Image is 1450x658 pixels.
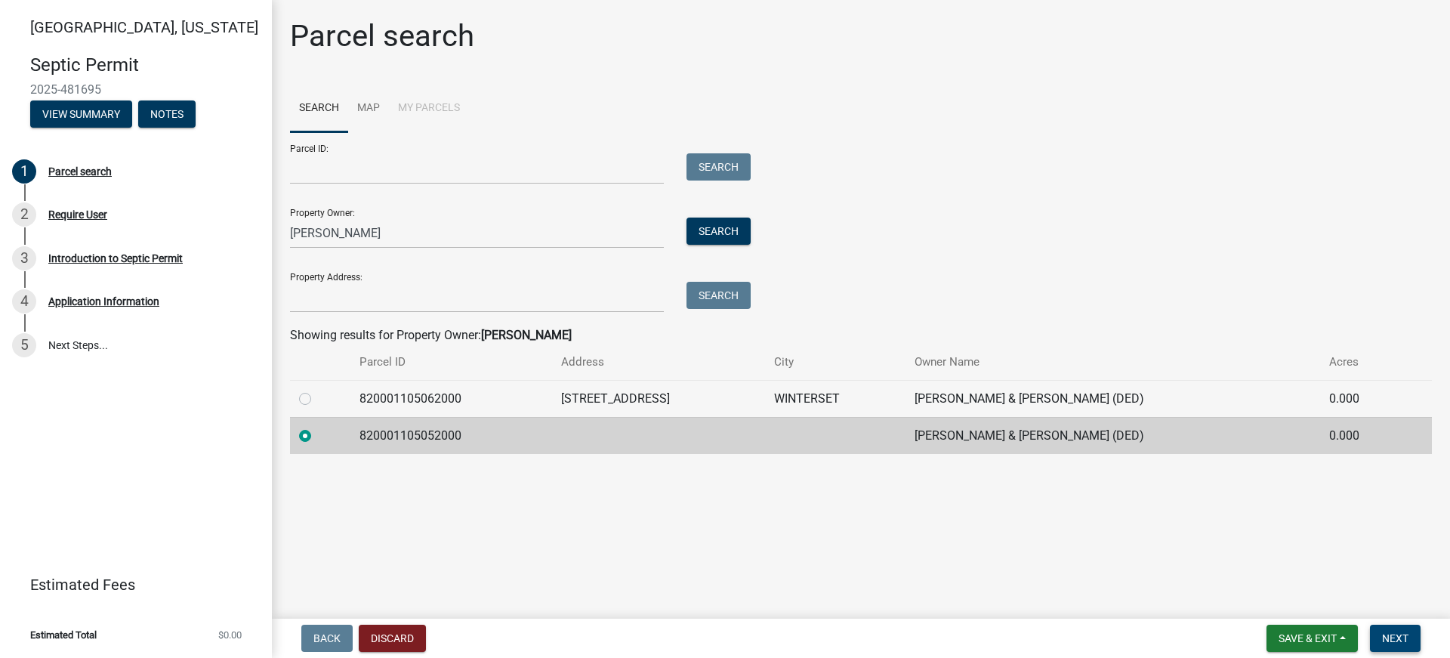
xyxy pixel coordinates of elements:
[30,109,132,121] wm-modal-confirm: Summary
[30,82,242,97] span: 2025-481695
[12,246,36,270] div: 3
[30,18,258,36] span: [GEOGRAPHIC_DATA], [US_STATE]
[686,282,751,309] button: Search
[1320,417,1401,454] td: 0.000
[552,380,765,417] td: [STREET_ADDRESS]
[12,202,36,227] div: 2
[1320,380,1401,417] td: 0.000
[301,625,353,652] button: Back
[1370,625,1421,652] button: Next
[905,344,1321,380] th: Owner Name
[48,253,183,264] div: Introduction to Septic Permit
[290,85,348,133] a: Search
[48,166,112,177] div: Parcel search
[290,18,474,54] h1: Parcel search
[12,159,36,184] div: 1
[905,380,1321,417] td: [PERSON_NAME] & [PERSON_NAME] (DED)
[350,417,552,454] td: 820001105052000
[12,570,248,600] a: Estimated Fees
[290,326,1432,344] div: Showing results for Property Owner:
[765,380,905,417] td: WINTERSET
[30,54,260,76] h4: Septic Permit
[552,344,765,380] th: Address
[30,100,132,128] button: View Summary
[350,380,552,417] td: 820001105062000
[138,109,196,121] wm-modal-confirm: Notes
[905,417,1321,454] td: [PERSON_NAME] & [PERSON_NAME] (DED)
[313,632,341,644] span: Back
[348,85,389,133] a: Map
[686,153,751,181] button: Search
[48,296,159,307] div: Application Information
[12,333,36,357] div: 5
[1382,632,1408,644] span: Next
[218,630,242,640] span: $0.00
[765,344,905,380] th: City
[686,218,751,245] button: Search
[48,209,107,220] div: Require User
[1320,344,1401,380] th: Acres
[1266,625,1358,652] button: Save & Exit
[138,100,196,128] button: Notes
[1279,632,1337,644] span: Save & Exit
[481,328,572,342] strong: [PERSON_NAME]
[30,630,97,640] span: Estimated Total
[12,289,36,314] div: 4
[359,625,426,652] button: Discard
[350,344,552,380] th: Parcel ID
